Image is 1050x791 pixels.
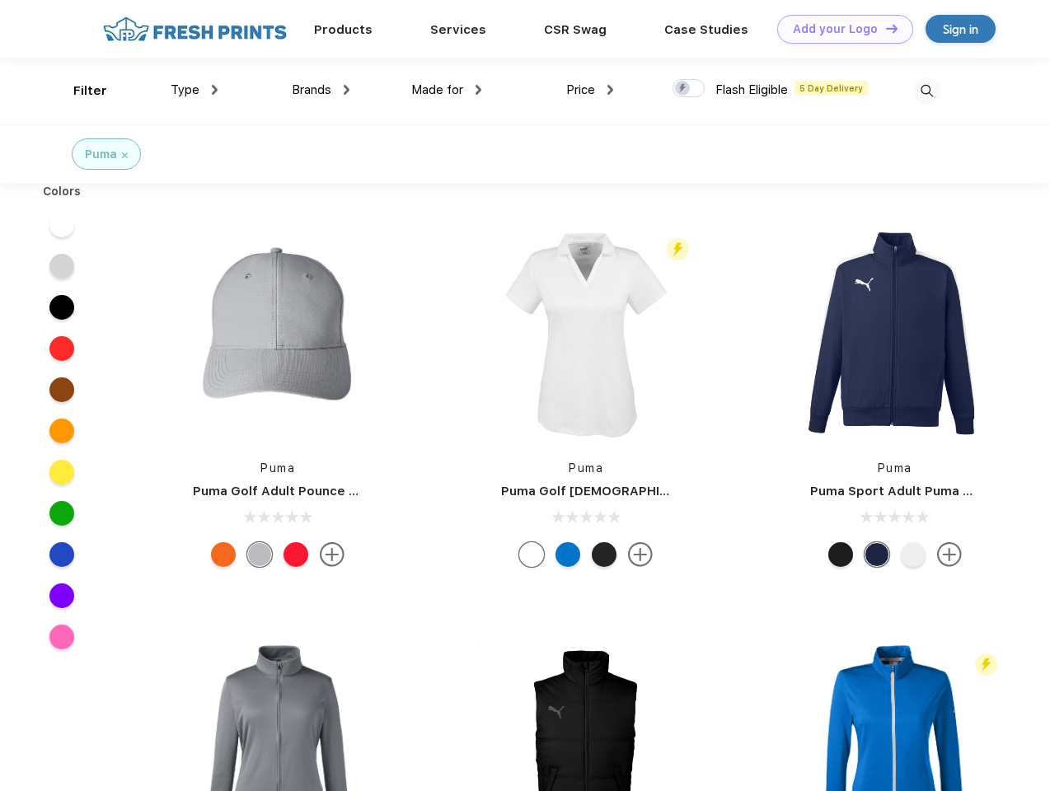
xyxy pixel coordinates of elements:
[193,484,445,498] a: Puma Golf Adult Pounce Adjustable Cap
[122,152,128,158] img: filter_cancel.svg
[555,542,580,567] div: Lapis Blue
[913,77,940,105] img: desktop_search.svg
[247,542,272,567] div: Quarry
[828,542,853,567] div: Puma Black
[715,82,788,97] span: Flash Eligible
[292,82,331,97] span: Brands
[344,85,349,95] img: dropdown.png
[886,24,898,33] img: DT
[975,653,997,676] img: flash_active_toggle.svg
[592,542,616,567] div: Puma Black
[314,22,373,37] a: Products
[865,542,889,567] div: Peacoat
[943,20,978,39] div: Sign in
[411,82,463,97] span: Made for
[320,542,345,567] img: more.svg
[430,22,486,37] a: Services
[566,82,595,97] span: Price
[260,461,295,475] a: Puma
[98,15,292,44] img: fo%20logo%202.webp
[171,82,199,97] span: Type
[878,461,912,475] a: Puma
[73,82,107,101] div: Filter
[476,224,696,443] img: func=resize&h=266
[212,85,218,95] img: dropdown.png
[785,224,1005,443] img: func=resize&h=266
[544,22,607,37] a: CSR Swag
[937,542,962,567] img: more.svg
[476,85,481,95] img: dropdown.png
[501,484,807,498] a: Puma Golf [DEMOGRAPHIC_DATA]' Icon Golf Polo
[793,22,878,36] div: Add your Logo
[667,238,689,260] img: flash_active_toggle.svg
[926,15,996,43] a: Sign in
[211,542,236,567] div: Vibrant Orange
[519,542,544,567] div: Bright White
[569,461,603,475] a: Puma
[85,146,117,163] div: Puma
[795,81,868,96] span: 5 Day Delivery
[901,542,926,567] div: White and Quiet Shade
[607,85,613,95] img: dropdown.png
[168,224,387,443] img: func=resize&h=266
[30,183,94,200] div: Colors
[284,542,308,567] div: High Risk Red
[628,542,653,567] img: more.svg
